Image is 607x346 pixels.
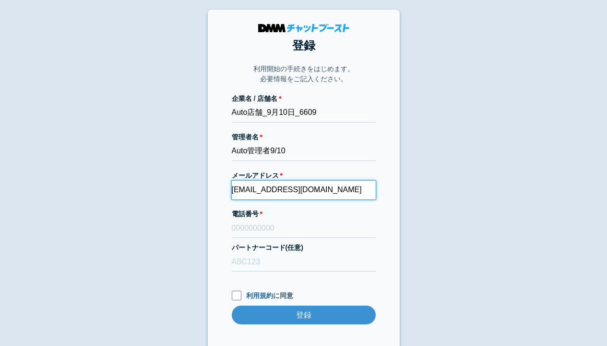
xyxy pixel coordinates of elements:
label: 電話番号 [232,209,376,219]
input: ABC123 [232,253,376,272]
img: DMMチャットブースト [258,24,349,32]
input: 0000000000 [232,219,376,238]
p: 利用開始の手続きをはじめます。 必要情報をご記入ください。 [253,64,354,84]
input: 会話 太郎 [232,142,376,161]
label: 企業名 / 店舗名 [232,94,376,104]
label: パートナーコード(任意) [232,243,376,253]
input: xxx@cb.com [232,181,376,199]
input: 利用規約に同意 [232,291,241,300]
label: に同意 [232,291,376,301]
h1: 登録 [232,37,376,54]
a: 利用規約 [246,292,273,299]
label: 管理者名 [232,132,376,142]
input: 株式会社チャットブースト [232,104,376,123]
label: メールアドレス [232,171,376,181]
input: 登録 [232,306,376,324]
